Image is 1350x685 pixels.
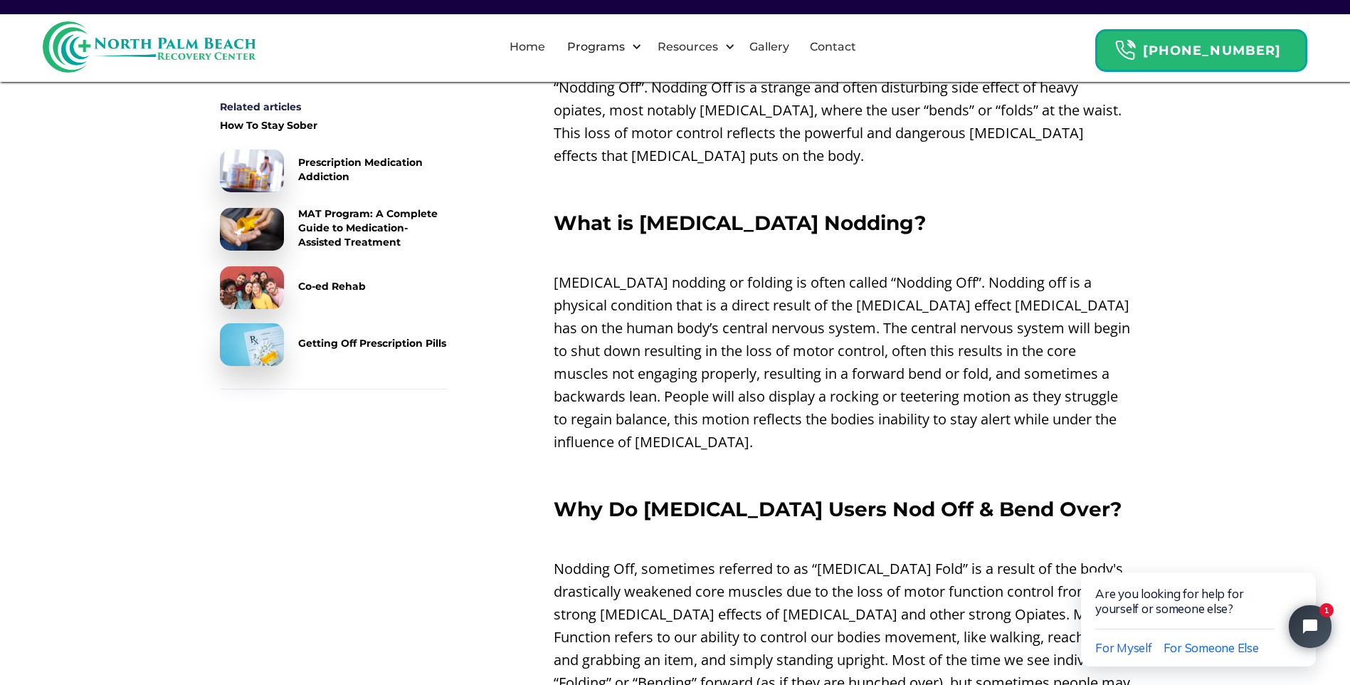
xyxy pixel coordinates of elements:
div: Prescription Medication Addiction [298,155,448,184]
a: Header Calendar Icons[PHONE_NUMBER] [1095,22,1307,72]
div: Related articles [220,100,448,114]
a: How To Stay Sober [220,118,448,135]
a: Contact [801,24,865,70]
div: Resources [645,24,739,70]
div: Programs [564,38,628,56]
iframe: Tidio Chat [1051,527,1350,685]
div: Resources [654,38,722,56]
div: Co-ed Rehab [298,279,366,293]
div: Programs [555,24,645,70]
img: Header Calendar Icons [1114,39,1136,61]
div: MAT Program: A Complete Guide to Medication-Assisted Treatment [298,206,448,249]
strong: [PHONE_NUMBER] [1143,43,1281,58]
a: Getting Off Prescription Pills [220,323,448,366]
p: ‍ [554,174,1131,197]
div: Getting Off Prescription Pills [298,336,446,350]
a: Gallery [741,24,798,70]
a: Prescription Medication Addiction [220,150,448,192]
p: ‍ [554,241,1131,264]
a: MAT Program: A Complete Guide to Medication-Assisted Treatment [220,206,448,252]
p: ‍ [554,461,1131,483]
strong: What is [MEDICAL_DATA] Nodding? [554,211,926,235]
a: Home [501,24,554,70]
p: [MEDICAL_DATA] nodding or folding is often called “Nodding Off”. Nodding off is a physical condit... [554,271,1131,454]
a: Co-ed Rehab [220,266,448,309]
p: ‍ [554,528,1131,550]
strong: Why Do [MEDICAL_DATA] Users Nod Off & Bend Over? [554,497,1122,521]
div: How To Stay Sober [220,118,317,132]
p: When people take [MEDICAL_DATA] their bodies central nervous system is severely impacted. [MEDICA... [554,8,1131,167]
